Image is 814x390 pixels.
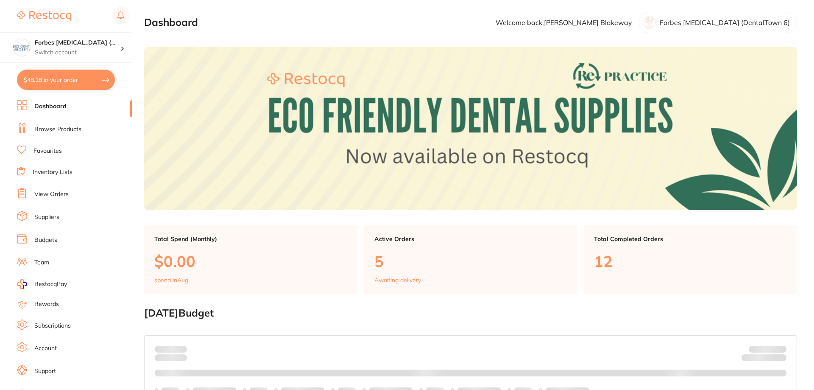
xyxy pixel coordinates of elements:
p: $0.00 [154,253,347,270]
img: RestocqPay [17,279,27,289]
a: Favourites [33,147,62,155]
a: Inventory Lists [33,168,72,177]
a: Browse Products [34,125,81,134]
a: View Orders [34,190,69,199]
button: $48.18 in your order [17,70,115,90]
p: month [155,353,187,363]
a: Budgets [34,236,57,244]
p: Awaiting delivery [374,277,421,283]
h2: Dashboard [144,17,198,28]
a: Suppliers [34,213,59,222]
p: Total Spend (Monthly) [154,236,347,242]
a: Subscriptions [34,322,71,330]
p: Active Orders [374,236,567,242]
p: spend in Aug [154,277,188,283]
strong: $0.00 [772,356,786,363]
p: Forbes [MEDICAL_DATA] (DentalTown 6) [660,19,790,26]
h2: [DATE] Budget [144,307,797,319]
p: 5 [374,253,567,270]
a: Support [34,367,56,376]
p: Welcome back, [PERSON_NAME] Blakeway [496,19,632,26]
a: Restocq Logo [17,6,71,26]
img: Dashboard [144,47,797,210]
a: RestocqPay [17,279,67,289]
img: Restocq Logo [17,11,71,21]
p: 12 [594,253,787,270]
p: Spent: [155,346,187,353]
img: Forbes Dental Surgery (DentalTown 6) [13,39,30,56]
a: Dashboard [34,102,67,111]
a: Team [34,258,49,267]
p: Total Completed Orders [594,236,787,242]
p: Budget: [749,346,786,353]
p: Remaining: [742,353,786,363]
strong: $NaN [770,345,786,353]
strong: $0.00 [172,345,187,353]
span: RestocqPay [34,280,67,289]
a: Total Spend (Monthly)$0.00spend inAug [144,225,357,294]
p: Switch account [35,48,120,57]
a: Total Completed Orders12 [584,225,797,294]
a: Rewards [34,300,59,309]
a: Active Orders5Awaiting delivery [364,225,577,294]
h4: Forbes Dental Surgery (DentalTown 6) [35,39,120,47]
a: Account [34,344,57,353]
